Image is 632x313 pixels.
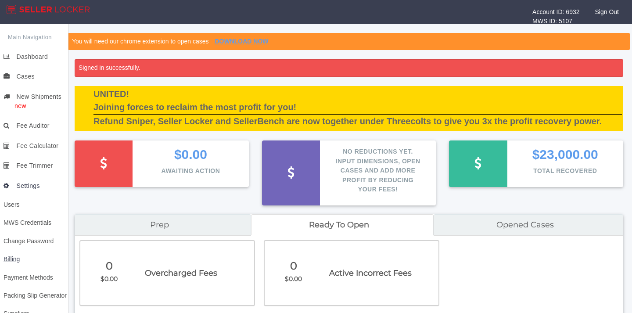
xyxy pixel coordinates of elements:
[4,255,20,263] span: Billing
[16,142,58,149] span: Fee Calculator
[4,201,20,208] span: Users
[16,162,53,169] span: Fee Trimmer
[75,86,623,132] div: UNITED! Joining forces to reclaim the most profit for you! Refund Sniper, Seller Locker and Selle...
[1,196,68,214] a: Users
[4,102,26,109] span: new
[1,176,68,196] a: Settings
[72,38,209,45] span: You will need our chrome extension to open cases
[271,274,316,284] p: $0.00
[259,240,444,306] a: 0 $0.00 Active Incorrect Fees
[146,166,235,176] p: Awaiting Action
[1,47,68,67] a: Dashboard
[1,269,68,287] a: Payment Methods
[1,116,68,136] a: Fee Auditor
[521,166,610,176] p: Total Recovered
[16,53,48,60] span: Dashboard
[79,64,140,71] span: Signed in successfully.
[1,67,68,86] a: Cases
[532,17,579,26] div: MWS ID: 5107
[16,93,61,100] span: New Shipments
[510,267,621,302] iframe: Drift Widget Chat Controller
[87,274,132,284] p: $0.00
[4,292,67,299] span: Packing Slip Generator
[4,237,54,245] span: Change Password
[7,5,90,14] img: App Logo
[496,219,554,231] span: Opened cases
[106,259,113,272] span: 0
[329,268,412,278] span: Active Incorrect Fees
[1,87,68,116] a: New Shipmentsnew
[1,232,68,250] a: Change Password
[1,156,68,176] a: Fee Trimmer
[290,259,297,272] span: 0
[333,147,423,194] p: No Reductions Yet. Input dimensions, Open cases and add more profit by reducing your fees!
[1,214,68,232] a: MWS Credentials
[1,250,68,268] a: Billing
[145,268,217,278] span: Overcharged Fees
[146,147,235,162] p: $0.00
[1,136,68,156] a: Fee Calculator
[521,147,610,162] p: $23,000.00
[309,219,369,231] span: Ready to open
[16,73,34,80] span: Cases
[150,219,169,231] span: Prep
[4,219,51,226] span: MWS Credentials
[215,38,268,45] a: DOWNLOAD NOW
[75,240,259,306] a: 0 $0.00 Overcharged Fees
[1,287,68,305] a: Packing Slip Generator
[532,7,579,17] div: Account ID: 6932
[16,122,49,129] span: Fee Auditor
[4,274,53,281] span: Payment Methods
[16,182,39,189] span: Settings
